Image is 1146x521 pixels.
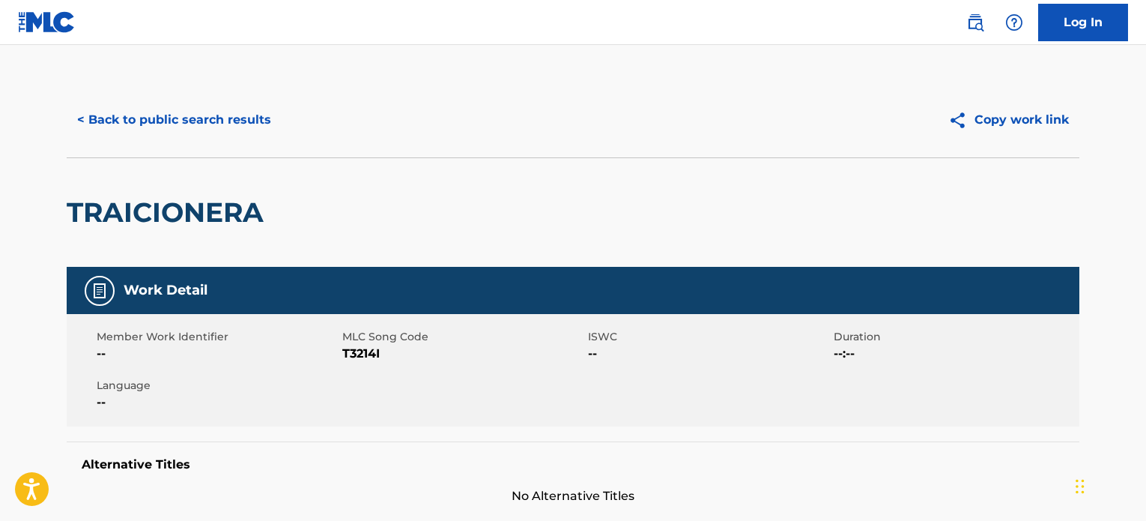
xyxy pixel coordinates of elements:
[67,196,271,229] h2: TRAICIONERA
[67,101,282,139] button: < Back to public search results
[97,329,339,345] span: Member Work Identifier
[999,7,1029,37] div: Help
[1076,464,1085,509] div: Drag
[960,7,990,37] a: Public Search
[938,101,1079,139] button: Copy work link
[834,345,1076,363] span: --:--
[124,282,207,299] h5: Work Detail
[91,282,109,300] img: Work Detail
[342,345,584,363] span: T3214I
[966,13,984,31] img: search
[588,329,830,345] span: ISWC
[1071,449,1146,521] iframe: Chat Widget
[834,329,1076,345] span: Duration
[1005,13,1023,31] img: help
[342,329,584,345] span: MLC Song Code
[948,111,974,130] img: Copy work link
[82,457,1064,472] h5: Alternative Titles
[97,378,339,394] span: Language
[97,394,339,412] span: --
[97,345,339,363] span: --
[1038,4,1128,41] a: Log In
[67,487,1079,505] span: No Alternative Titles
[588,345,830,363] span: --
[18,11,76,33] img: MLC Logo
